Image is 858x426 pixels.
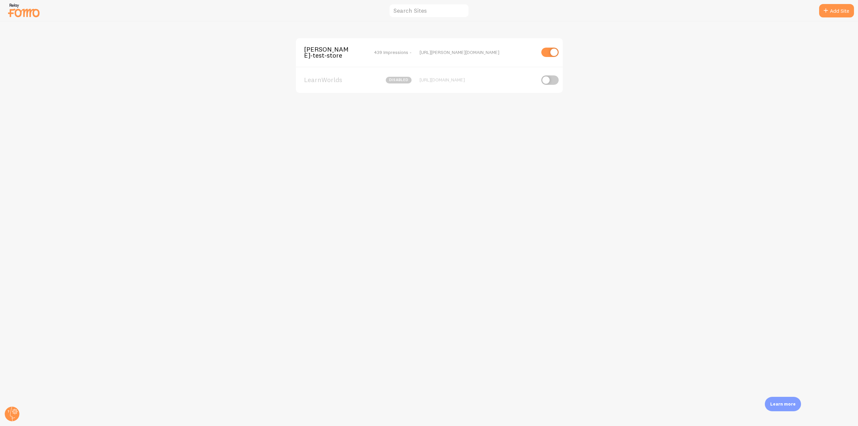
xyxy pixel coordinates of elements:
div: [URL][PERSON_NAME][DOMAIN_NAME] [420,49,535,55]
span: [PERSON_NAME]-test-store [304,46,358,59]
img: fomo-relay-logo-orange.svg [7,2,41,19]
span: disabled [386,77,412,83]
span: LearnWorlds [304,77,358,83]
div: [URL][DOMAIN_NAME] [420,77,535,83]
p: Learn more [770,401,796,407]
div: Learn more [765,397,801,411]
span: 439 Impressions - [374,49,412,55]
